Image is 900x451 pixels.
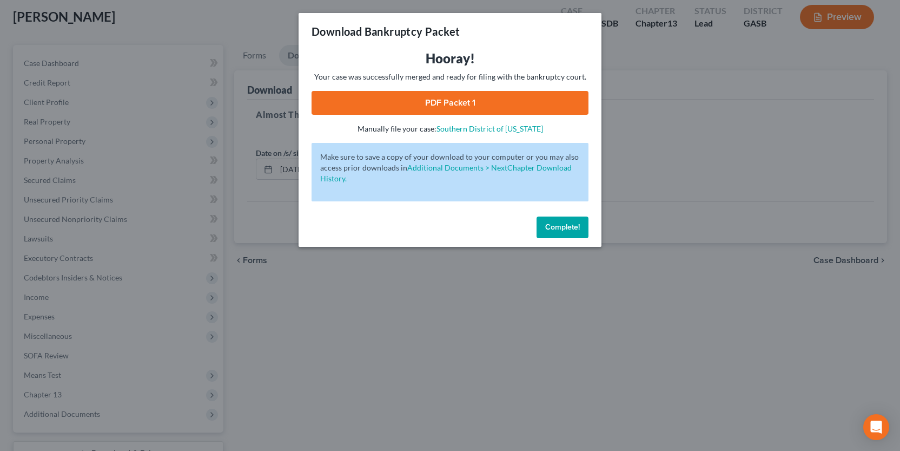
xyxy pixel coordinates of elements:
[436,124,543,133] a: Southern District of [US_STATE]
[312,91,588,115] a: PDF Packet 1
[312,24,460,39] h3: Download Bankruptcy Packet
[320,163,572,183] a: Additional Documents > NextChapter Download History.
[537,217,588,238] button: Complete!
[320,152,580,184] p: Make sure to save a copy of your download to your computer or you may also access prior downloads in
[545,223,580,232] span: Complete!
[863,414,889,440] div: Open Intercom Messenger
[312,71,588,82] p: Your case was successfully merged and ready for filing with the bankruptcy court.
[312,50,588,67] h3: Hooray!
[312,123,588,134] p: Manually file your case:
